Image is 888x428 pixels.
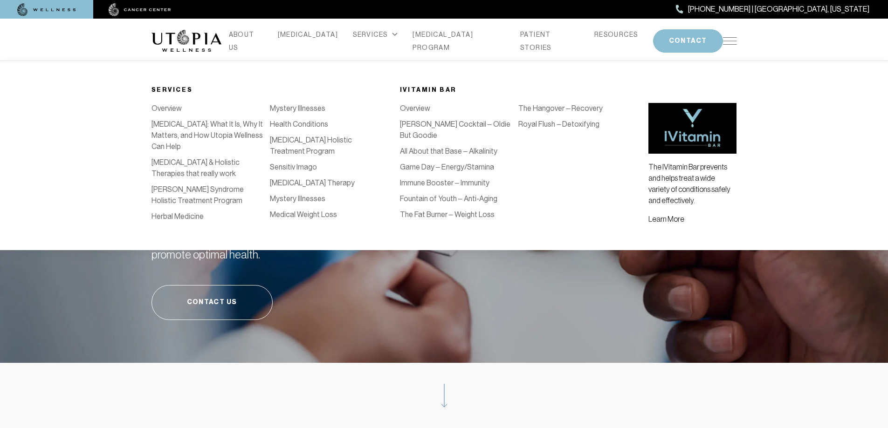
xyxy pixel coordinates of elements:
[389,136,445,144] a: [MEDICAL_DATA]
[400,210,495,219] a: The Fat Burner – Weight Loss
[400,178,489,187] a: Immune Booster – Immunity
[648,161,737,206] p: The IVitamin Bar prevents and helps treat a wide variety of conditions safely and effectively.
[270,178,355,187] a: [MEDICAL_DATA] Therapy
[229,28,263,54] a: ABOUT US
[270,120,328,129] a: Health Conditions
[594,28,638,41] a: RESOURCES
[151,285,273,320] a: Contact Us
[400,163,494,171] a: Game Day – Energy/Stamina
[270,136,352,156] a: [MEDICAL_DATA] Holistic Treatment Program
[400,147,497,156] a: All About that Base – Alkalinity
[648,215,684,223] a: Learn More
[688,3,869,15] span: [PHONE_NUMBER] | [GEOGRAPHIC_DATA], [US_STATE]
[109,3,171,16] img: cancer center
[270,210,337,219] a: Medical Weight Loss
[151,120,263,151] a: [MEDICAL_DATA]: What It Is, Why It Matters, and How Utopia Wellness Can Help
[518,120,599,129] a: Royal Flush – Detoxifying
[278,28,338,41] a: [MEDICAL_DATA]
[389,104,449,113] a: IV Vitamin Therapy
[520,28,579,54] a: PATIENT STORIES
[151,158,240,178] a: [MEDICAL_DATA] & Holistic Therapies that really work
[151,104,182,113] a: Overview
[270,104,325,113] a: Mystery Illnesses
[400,104,430,113] a: Overview
[151,212,204,221] a: Herbal Medicine
[151,84,389,95] div: Services
[676,3,869,15] a: [PHONE_NUMBER] | [GEOGRAPHIC_DATA], [US_STATE]
[400,120,510,140] a: [PERSON_NAME] Cocktail – Oldie But Goodie
[653,29,723,53] button: CONTACT
[151,30,221,52] img: logo
[389,120,435,129] a: Detoxification
[389,167,466,176] a: Bio-Identical Hormones
[389,151,445,160] a: [MEDICAL_DATA]
[648,103,737,154] img: vitamin bar
[17,3,76,16] img: wellness
[270,163,317,171] a: Sensitiv Imago
[353,28,398,41] div: SERVICES
[518,104,603,113] a: The Hangover – Recovery
[151,185,244,205] a: [PERSON_NAME] Syndrome Holistic Treatment Program
[723,37,737,45] img: icon-hamburger
[400,84,637,95] div: iVitamin Bar
[400,194,497,203] a: Fountain of Youth – Anti-Aging
[413,28,505,54] a: [MEDICAL_DATA] PROGRAM
[270,194,325,203] a: Mystery Illnesses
